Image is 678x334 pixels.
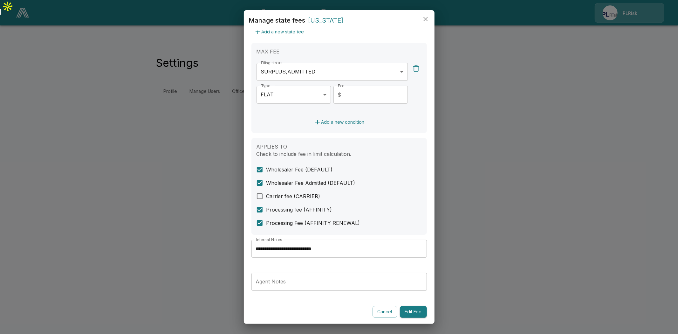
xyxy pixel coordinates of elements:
label: Fee [338,83,344,88]
span: Carrier fee (CARRIER) [266,192,320,200]
label: APPLIES TO [257,143,287,150]
span: Wholesaler Fee Admitted (DEFAULT) [266,179,355,187]
button: Edit Fee [400,306,427,318]
span: Processing fee (AFFINITY) [266,206,332,213]
label: Type [261,83,270,88]
img: Delete [412,65,420,72]
span: Wholesaler Fee (DEFAULT) [266,166,333,173]
button: Add a new condition [311,116,367,128]
span: [US_STATE] [308,17,344,24]
p: $ [338,91,341,99]
button: close [419,13,432,25]
h2: Manage state fees [244,10,435,31]
div: SURPLUS , ADMITTED [257,63,408,81]
label: Internal Notes [256,237,282,242]
label: MAX FEE [257,48,280,55]
span: Processing Fee (AFFINITY RENEWAL) [266,219,360,227]
div: FLAT [257,86,331,104]
label: Filing status [261,60,282,66]
button: Add a new state fee [251,26,307,38]
label: Check to include fee in limit calculation. [257,151,352,157]
button: Cancel [373,306,397,318]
